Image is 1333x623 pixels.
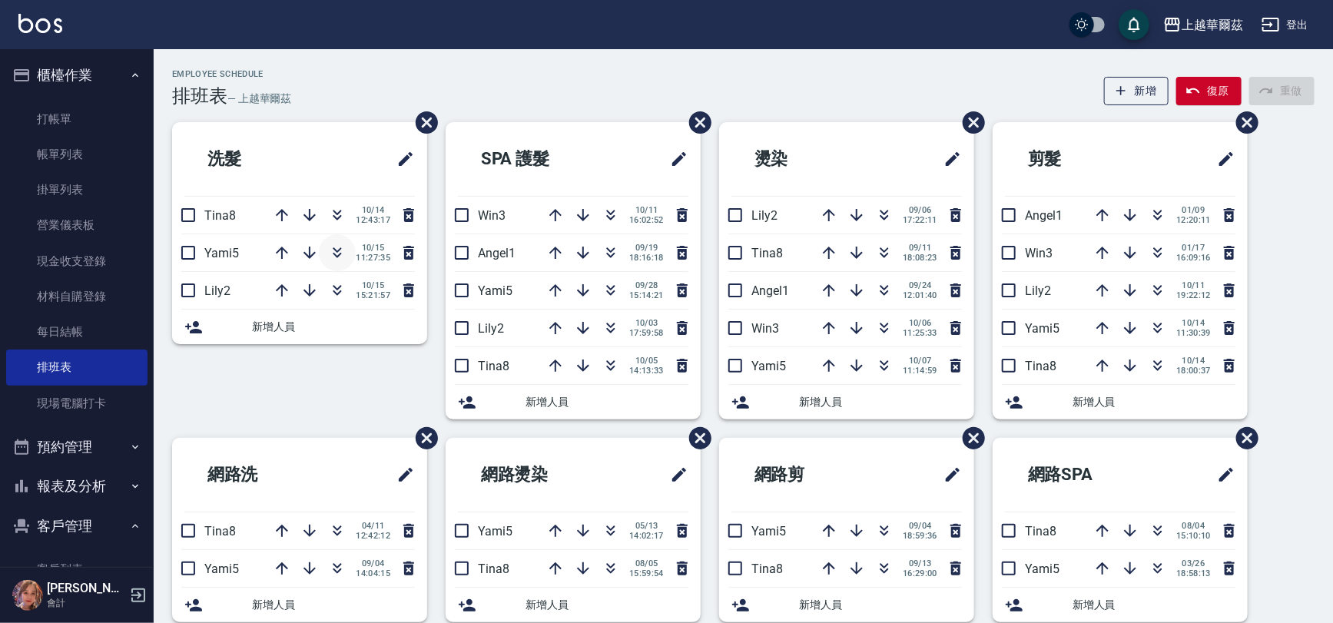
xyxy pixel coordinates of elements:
[172,85,227,107] h3: 排班表
[1176,280,1211,290] span: 10/11
[252,597,415,613] span: 新增人員
[526,597,688,613] span: 新增人員
[751,321,779,336] span: Win3
[629,205,664,215] span: 10/11
[629,558,664,568] span: 08/05
[934,456,962,493] span: 修改班表的標題
[751,524,786,538] span: Yami5
[1182,15,1243,35] div: 上越華爾茲
[951,416,987,461] span: 刪除班表
[356,568,390,578] span: 14:04:15
[629,290,664,300] span: 15:14:21
[731,131,873,187] h2: 燙染
[526,394,688,410] span: 新增人員
[204,246,239,260] span: Yami5
[1176,366,1211,376] span: 18:00:37
[204,208,236,223] span: Tina8
[1176,568,1211,578] span: 18:58:13
[356,205,390,215] span: 10/14
[1176,318,1211,328] span: 10/14
[903,521,937,531] span: 09/04
[478,321,504,336] span: Lily2
[903,318,937,328] span: 10/06
[478,208,506,223] span: Win3
[903,290,937,300] span: 12:01:40
[1255,11,1315,39] button: 登出
[1025,283,1051,298] span: Lily2
[903,205,937,215] span: 09/06
[1176,328,1211,338] span: 11:30:39
[478,246,516,260] span: Angel1
[356,215,390,225] span: 12:43:17
[387,141,415,177] span: 修改班表的標題
[47,596,125,610] p: 會計
[172,69,291,79] h2: Employee Schedule
[1176,290,1211,300] span: 19:22:12
[478,283,512,298] span: Yami5
[6,314,148,350] a: 每日結帳
[356,531,390,541] span: 12:42:12
[751,246,783,260] span: Tina8
[751,283,789,298] span: Angel1
[18,14,62,33] img: Logo
[1073,394,1235,410] span: 新增人員
[478,359,509,373] span: Tina8
[629,253,664,263] span: 18:16:18
[404,416,440,461] span: 刪除班表
[678,416,714,461] span: 刪除班表
[6,279,148,314] a: 材料自購登錄
[387,456,415,493] span: 修改班表的標題
[629,366,664,376] span: 14:13:33
[204,524,236,538] span: Tina8
[227,91,292,107] h6: — 上越華爾茲
[1176,77,1242,105] button: 復原
[6,101,148,137] a: 打帳單
[661,141,688,177] span: 修改班表的標題
[903,568,937,578] span: 16:29:00
[1157,9,1249,41] button: 上越華爾茲
[6,172,148,207] a: 掛單列表
[6,207,148,243] a: 營業儀表板
[1025,359,1056,373] span: Tina8
[356,243,390,253] span: 10/15
[1225,416,1261,461] span: 刪除班表
[184,447,334,502] h2: 網路洗
[751,562,783,576] span: Tina8
[903,558,937,568] span: 09/13
[6,244,148,279] a: 現金收支登錄
[629,568,664,578] span: 15:59:54
[6,350,148,385] a: 排班表
[1225,100,1261,145] span: 刪除班表
[404,100,440,145] span: 刪除班表
[356,558,390,568] span: 09/04
[903,328,937,338] span: 11:25:33
[903,531,937,541] span: 18:59:36
[719,385,974,419] div: 新增人員
[903,356,937,366] span: 10/07
[172,588,427,622] div: 新增人員
[1073,597,1235,613] span: 新增人員
[6,137,148,172] a: 帳單列表
[1176,205,1211,215] span: 01/09
[751,208,778,223] span: Lily2
[951,100,987,145] span: 刪除班表
[1176,356,1211,366] span: 10/14
[1176,253,1211,263] span: 16:09:16
[678,100,714,145] span: 刪除班表
[356,290,390,300] span: 15:21:57
[993,588,1248,622] div: 新增人員
[356,280,390,290] span: 10/15
[458,131,616,187] h2: SPA 護髮
[629,521,664,531] span: 05/13
[629,356,664,366] span: 10/05
[903,280,937,290] span: 09/24
[661,456,688,493] span: 修改班表的標題
[446,588,701,622] div: 新增人員
[6,386,148,421] a: 現場電腦打卡
[1005,131,1146,187] h2: 剪髮
[719,588,974,622] div: 新增人員
[731,447,881,502] h2: 網路剪
[6,466,148,506] button: 報表及分析
[1025,246,1053,260] span: Win3
[356,253,390,263] span: 11:27:35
